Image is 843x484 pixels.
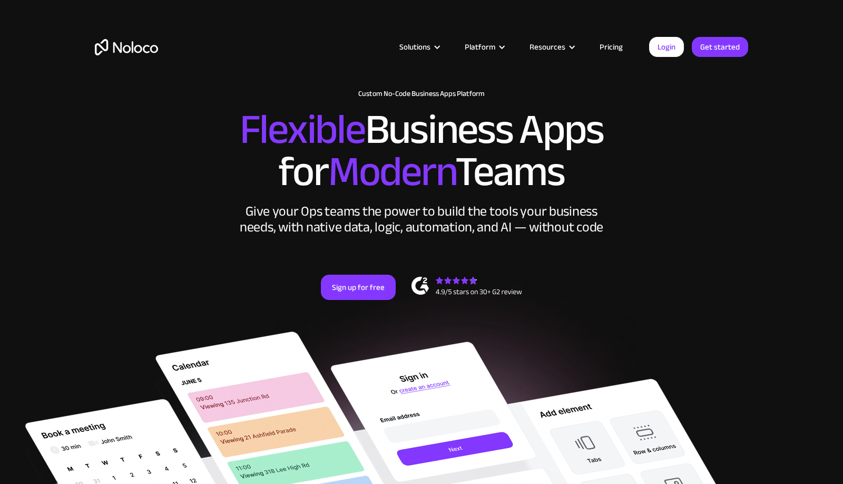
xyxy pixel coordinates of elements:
[386,40,452,54] div: Solutions
[399,40,430,54] div: Solutions
[452,40,516,54] div: Platform
[586,40,636,54] a: Pricing
[237,204,606,235] div: Give your Ops teams the power to build the tools your business needs, with native data, logic, au...
[95,39,158,55] a: home
[692,37,748,57] a: Get started
[240,90,365,169] span: Flexible
[516,40,586,54] div: Resources
[328,132,455,211] span: Modern
[321,275,396,300] a: Sign up for free
[530,40,565,54] div: Resources
[649,37,684,57] a: Login
[95,109,748,193] h2: Business Apps for Teams
[465,40,495,54] div: Platform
